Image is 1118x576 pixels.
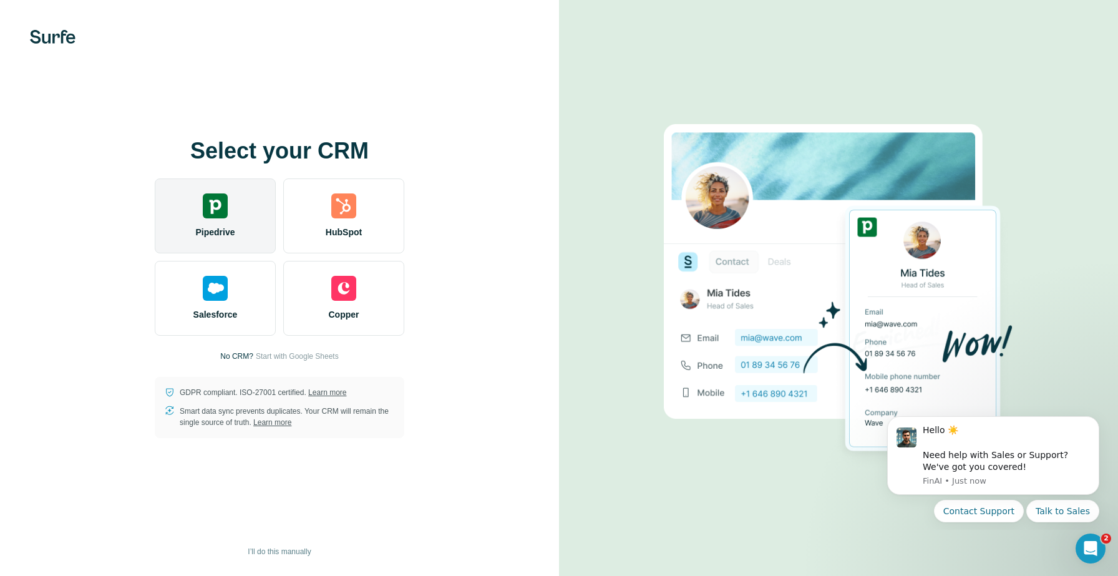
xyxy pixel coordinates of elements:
span: I’ll do this manually [248,546,311,557]
p: Smart data sync prevents duplicates. Your CRM will remain the single source of truth. [180,406,394,428]
span: Pipedrive [195,226,235,238]
button: I’ll do this manually [239,542,319,561]
span: 2 [1101,534,1111,544]
img: hubspot's logo [331,193,356,218]
h1: Select your CRM [155,139,404,164]
button: Start with Google Sheets [256,351,339,362]
iframe: Intercom live chat [1076,534,1106,564]
img: copper's logo [331,276,356,301]
a: Learn more [308,388,346,397]
img: pipedrive's logo [203,193,228,218]
p: No CRM? [220,351,253,362]
img: Surfe's logo [30,30,75,44]
p: GDPR compliant. ISO-27001 certified. [180,387,346,398]
img: salesforce's logo [203,276,228,301]
a: Learn more [253,418,291,427]
iframe: Intercom notifications message [868,405,1118,530]
img: PIPEDRIVE image [664,103,1013,474]
span: HubSpot [326,226,362,238]
span: Salesforce [193,308,238,321]
span: Copper [329,308,359,321]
